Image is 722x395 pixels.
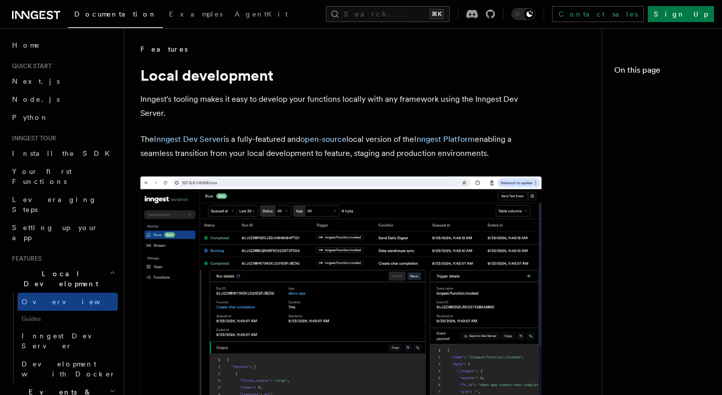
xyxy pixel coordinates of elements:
span: Features [140,44,188,54]
h1: Local development [140,66,541,84]
kbd: ⌘K [430,9,444,19]
a: Development with Docker [18,355,118,383]
span: Overview [22,298,125,306]
a: Next.js [8,72,118,90]
a: Python [8,108,118,126]
span: Node.js [12,95,60,103]
span: Your first Functions [12,167,72,185]
a: Contact sales [552,6,644,22]
a: open-source [300,134,346,144]
span: Features [8,255,42,263]
a: Overview [18,293,118,311]
span: Quick start [8,62,52,70]
a: Install the SDK [8,144,118,162]
span: Install the SDK [12,149,116,157]
p: Inngest's tooling makes it easy to develop your functions locally with any framework using the In... [140,92,541,120]
span: Next.js [12,77,60,85]
button: Search...⌘K [326,6,450,22]
span: Inngest tour [8,134,56,142]
p: The is a fully-featured and local version of the enabling a seamless transition from your local d... [140,132,541,160]
a: Home [8,36,118,54]
a: Documentation [68,3,163,28]
span: Documentation [74,10,157,18]
span: Inngest Dev Server [22,332,107,350]
a: Inngest Dev Server [154,134,224,144]
div: Local Development [8,293,118,383]
span: Development with Docker [22,360,116,378]
a: Node.js [8,90,118,108]
button: Local Development [8,265,118,293]
span: AgentKit [235,10,288,18]
span: Home [12,40,40,50]
span: Leveraging Steps [12,195,97,214]
span: Examples [169,10,223,18]
a: Examples [163,3,229,27]
span: Guides [18,311,118,327]
a: Inngest Platform [414,134,475,144]
a: Leveraging Steps [8,190,118,219]
a: Your first Functions [8,162,118,190]
a: Sign Up [648,6,714,22]
span: Setting up your app [12,224,98,242]
span: Python [12,113,49,121]
button: Toggle dark mode [511,8,535,20]
span: Local Development [8,269,109,289]
a: AgentKit [229,3,294,27]
h4: On this page [614,64,710,80]
a: Inngest Dev Server [18,327,118,355]
a: Setting up your app [8,219,118,247]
